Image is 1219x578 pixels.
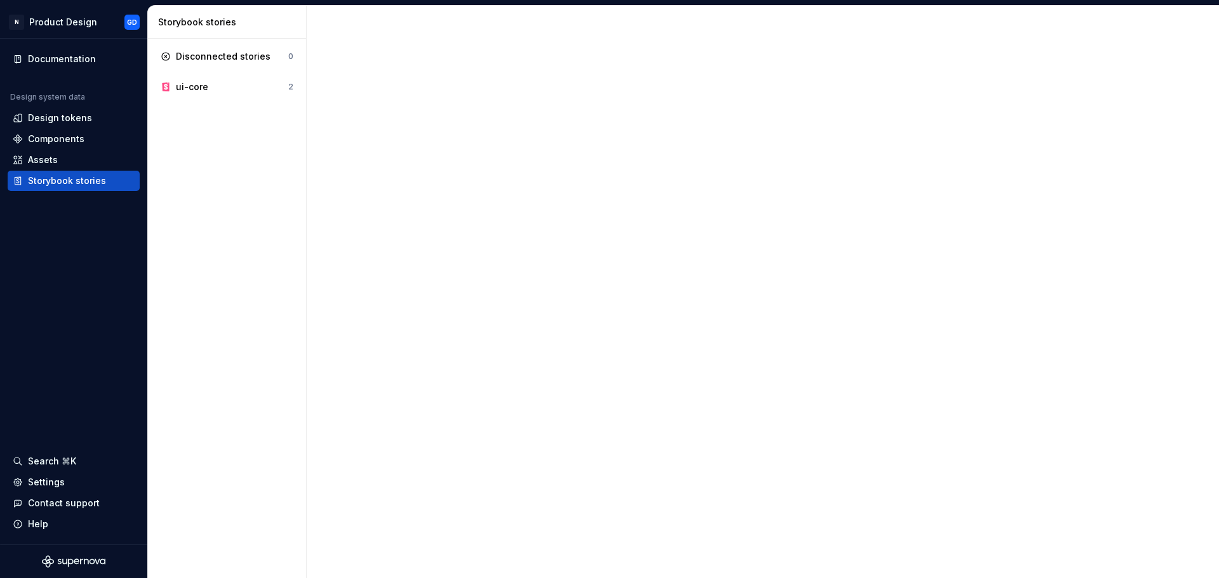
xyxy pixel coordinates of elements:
[28,133,84,145] div: Components
[156,77,298,97] a: ui-core2
[28,455,76,468] div: Search ⌘K
[28,53,96,65] div: Documentation
[8,472,140,492] a: Settings
[29,16,97,29] div: Product Design
[127,17,137,27] div: GD
[8,150,140,170] a: Assets
[42,555,105,568] svg: Supernova Logo
[3,8,145,36] button: NProduct DesignGD
[288,82,293,92] div: 2
[8,171,140,191] a: Storybook stories
[158,16,301,29] div: Storybook stories
[8,108,140,128] a: Design tokens
[9,15,24,30] div: N
[8,451,140,471] button: Search ⌘K
[28,112,92,124] div: Design tokens
[8,514,140,534] button: Help
[28,497,100,509] div: Contact support
[156,46,298,67] a: Disconnected stories0
[8,493,140,513] button: Contact support
[10,92,85,102] div: Design system data
[28,174,106,187] div: Storybook stories
[176,50,270,63] div: Disconnected stories
[28,476,65,489] div: Settings
[28,518,48,530] div: Help
[8,129,140,149] a: Components
[28,154,58,166] div: Assets
[8,49,140,69] a: Documentation
[288,51,293,62] div: 0
[176,81,208,93] div: ui-core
